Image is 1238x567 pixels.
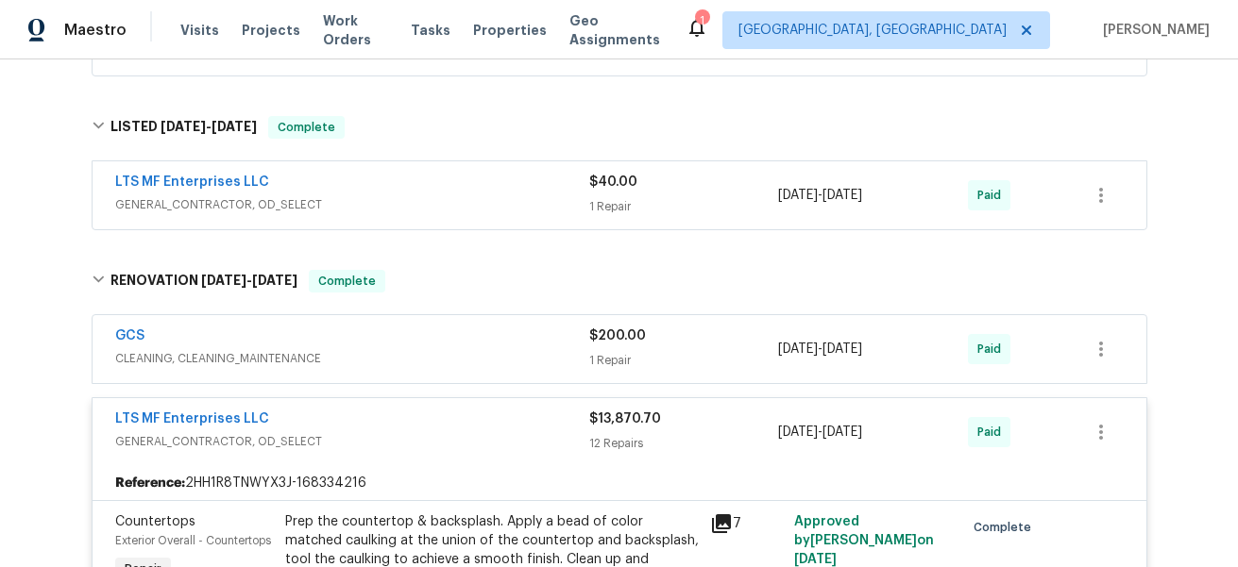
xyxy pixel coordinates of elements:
span: Visits [180,21,219,40]
div: 2HH1R8TNWYX3J-168334216 [93,466,1146,500]
span: [DATE] [212,120,257,133]
span: GENERAL_CONTRACTOR, OD_SELECT [115,195,589,214]
span: $40.00 [589,175,637,189]
span: Paid [977,340,1009,359]
div: RENOVATION [DATE]-[DATE]Complete [86,251,1153,311]
a: GCS [115,329,144,342]
h6: RENOVATION [110,270,297,292]
span: Paid [977,423,1009,442]
div: 1 Repair [589,197,779,216]
span: [GEOGRAPHIC_DATA], [GEOGRAPHIC_DATA] [738,21,1007,40]
span: Approved by [PERSON_NAME] on [794,515,934,566]
span: [DATE] [201,274,246,287]
span: $200.00 [589,329,646,342]
span: - [778,340,862,359]
span: $13,870.70 [589,412,661,425]
span: Complete [270,118,343,137]
div: 1 Repair [589,351,779,370]
span: Work Orders [323,11,388,49]
span: Properties [473,21,547,40]
span: [PERSON_NAME] [1095,21,1210,40]
span: [DATE] [252,274,297,287]
span: - [201,274,297,287]
a: LTS MF Enterprises LLC [115,412,269,425]
span: Paid [977,186,1009,205]
span: Maestro [64,21,127,40]
span: Tasks [411,24,450,37]
span: Complete [974,518,1039,537]
span: Projects [242,21,300,40]
span: GENERAL_CONTRACTOR, OD_SELECT [115,432,589,451]
span: CLEANING, CLEANING_MAINTENANCE [115,349,589,368]
span: Complete [311,272,383,291]
b: Reference: [115,474,185,492]
span: - [778,186,862,205]
span: Countertops [115,515,195,528]
a: LTS MF Enterprises LLC [115,175,269,189]
span: Geo Assignments [569,11,663,49]
span: [DATE] [778,425,818,439]
h6: LISTED [110,116,257,139]
span: [DATE] [778,189,818,202]
span: Exterior Overall - Countertops [115,535,271,546]
span: - [161,120,257,133]
span: [DATE] [823,425,862,439]
div: LISTED [DATE]-[DATE]Complete [86,97,1153,158]
div: 12 Repairs [589,434,779,453]
span: [DATE] [794,553,837,566]
span: - [778,423,862,442]
span: [DATE] [778,342,818,356]
span: [DATE] [823,189,862,202]
span: [DATE] [161,120,206,133]
div: 1 [695,11,708,30]
div: 7 [710,512,784,535]
span: [DATE] [823,342,862,356]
